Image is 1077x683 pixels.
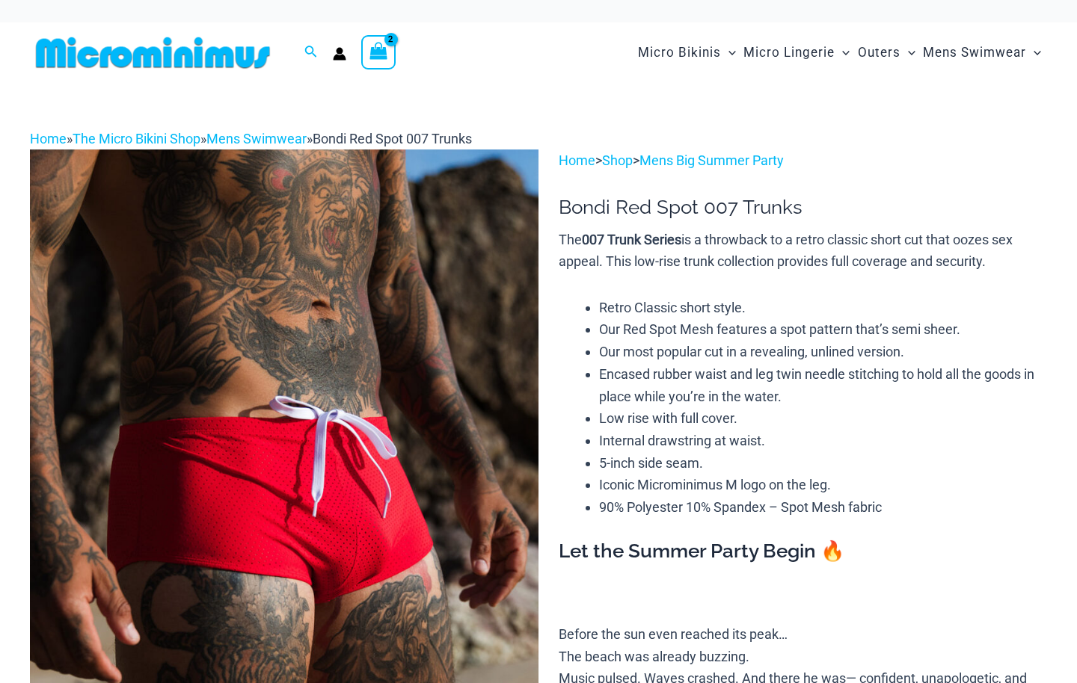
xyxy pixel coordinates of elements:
li: Our most popular cut in a revealing, unlined version. [599,341,1047,363]
li: Our Red Spot Mesh features a spot pattern that’s semi sheer. [599,318,1047,341]
li: 5-inch side seam. [599,452,1047,475]
a: View Shopping Cart, 2 items [361,35,396,69]
a: Shop [602,152,633,168]
p: > > [559,149,1047,172]
li: Low rise with full cover. [599,407,1047,430]
span: Outers [858,34,900,72]
li: Encased rubber waist and leg twin needle stitching to hold all the goods in place while you’re in... [599,363,1047,407]
a: Search icon link [304,43,318,62]
h3: Let the Summer Party Begin 🔥 [559,539,1047,564]
span: Menu Toggle [721,34,736,72]
a: OutersMenu ToggleMenu Toggle [854,30,919,75]
h1: Bondi Red Spot 007 Trunks [559,196,1047,219]
span: Mens Swimwear [923,34,1026,72]
span: Menu Toggle [900,34,915,72]
li: Retro Classic short style. [599,297,1047,319]
span: Bondi Red Spot 007 Trunks [313,131,472,146]
a: Micro BikinisMenu ToggleMenu Toggle [634,30,740,75]
a: Micro LingerieMenu ToggleMenu Toggle [740,30,853,75]
img: MM SHOP LOGO FLAT [30,36,276,69]
a: The Micro Bikini Shop [73,131,200,146]
p: The is a throwback to a retro classic short cut that oozes sex appeal. This low-rise trunk collec... [559,229,1047,273]
li: Iconic Microminimus M logo on the leg. [599,474,1047,496]
span: Menu Toggle [1026,34,1041,72]
a: Home [559,152,595,168]
a: Mens SwimwearMenu ToggleMenu Toggle [919,30,1045,75]
li: 90% Polyester 10% Spandex – Spot Mesh fabric [599,496,1047,519]
b: 007 Trunk Series [582,232,681,247]
li: Internal drawstring at waist. [599,430,1047,452]
a: Account icon link [333,47,346,61]
span: Micro Bikinis [638,34,721,72]
a: Home [30,131,67,146]
span: Micro Lingerie [743,34,835,72]
a: Mens Big Summer Party [639,152,784,168]
a: Mens Swimwear [206,131,307,146]
nav: Site Navigation [632,28,1047,78]
span: » » » [30,131,472,146]
span: Menu Toggle [835,34,850,72]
